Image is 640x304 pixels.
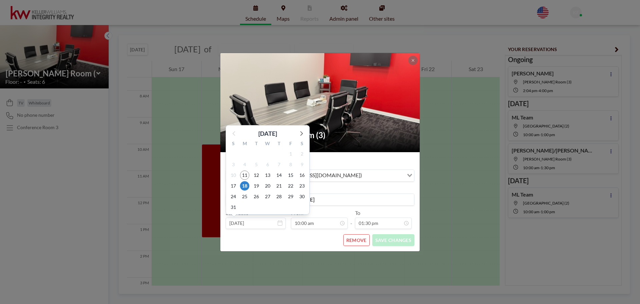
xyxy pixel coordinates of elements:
span: Sunday, August 17, 2025 [229,181,238,191]
label: To [355,210,360,216]
div: Search for option [226,170,414,181]
span: Wednesday, August 27, 2025 [263,192,272,201]
div: W [262,140,273,148]
div: M [239,140,250,148]
span: Saturday, August 16, 2025 [297,171,307,180]
span: Thursday, August 14, 2025 [274,171,284,180]
span: Friday, August 1, 2025 [286,149,295,159]
span: Sunday, August 10, 2025 [229,171,238,180]
span: Thursday, August 21, 2025 [274,181,284,191]
span: Sunday, August 3, 2025 [229,160,238,169]
input: Search for option [364,171,403,180]
span: Wednesday, August 20, 2025 [263,181,272,191]
h2: [PERSON_NAME] Room (3) [228,130,412,140]
input: (No title) [226,194,414,205]
span: Sunday, August 31, 2025 [229,203,238,212]
div: F [285,140,296,148]
span: Monday, August 25, 2025 [240,192,249,201]
span: Tuesday, August 19, 2025 [252,181,261,191]
span: Friday, August 29, 2025 [286,192,295,201]
span: Friday, August 15, 2025 [286,171,295,180]
span: Thursday, August 7, 2025 [274,160,284,169]
span: Saturday, August 9, 2025 [297,160,307,169]
span: Monday, August 11, 2025 [240,171,249,180]
span: Wednesday, August 13, 2025 [263,171,272,180]
span: Wednesday, August 6, 2025 [263,160,272,169]
span: - [350,212,352,227]
span: Friday, August 8, 2025 [286,160,295,169]
span: Tuesday, August 12, 2025 [252,171,261,180]
span: Sunday, August 24, 2025 [229,192,238,201]
div: T [273,140,285,148]
img: 537.jpg [220,27,420,178]
span: Tuesday, August 26, 2025 [252,192,261,201]
div: S [296,140,308,148]
span: Thursday, August 28, 2025 [274,192,284,201]
div: [DATE] [258,129,277,138]
span: Saturday, August 2, 2025 [297,149,307,159]
div: T [251,140,262,148]
span: Saturday, August 23, 2025 [297,181,307,191]
span: Tuesday, August 5, 2025 [252,160,261,169]
button: SAVE CHANGES [372,234,414,246]
span: Friday, August 22, 2025 [286,181,295,191]
button: REMOVE [343,234,370,246]
span: Monday, August 18, 2025 [240,181,249,191]
span: Monday, August 4, 2025 [240,160,249,169]
span: Saturday, August 30, 2025 [297,192,307,201]
div: S [228,140,239,148]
